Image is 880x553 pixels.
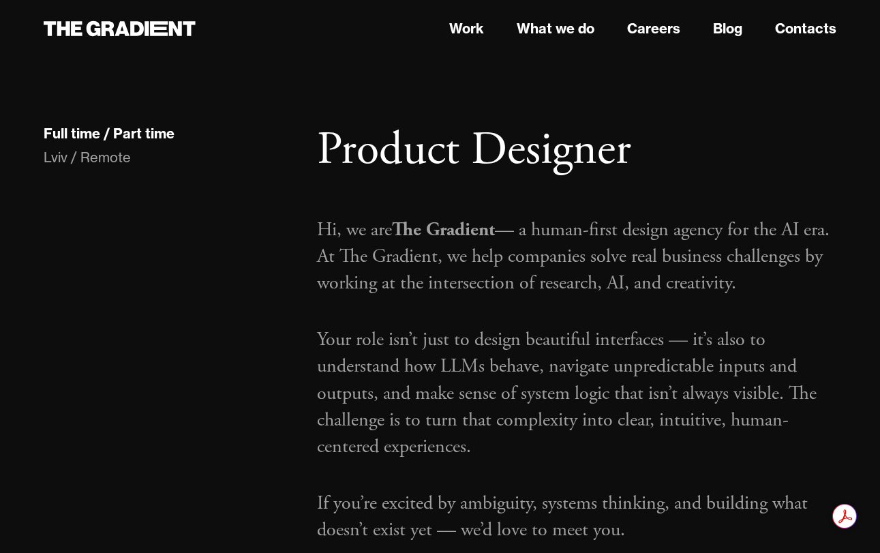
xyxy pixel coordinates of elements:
[44,148,290,167] div: Lviv / Remote
[713,18,742,39] a: Blog
[44,125,175,143] div: Full time / Part time
[517,18,594,39] a: What we do
[317,490,836,543] p: If you’re excited by ambiguity, systems thinking, and building what doesn’t exist yet — we’d love...
[317,327,836,460] p: Your role isn’t just to design beautiful interfaces — it’s also to understand how LLMs behave, na...
[392,218,495,242] strong: The Gradient
[775,18,836,39] a: Contacts
[317,123,836,179] h1: Product Designer
[627,18,680,39] a: Careers
[317,217,836,297] p: Hi, we are — a human-first design agency for the AI era. At The Gradient, we help companies solve...
[449,18,484,39] a: Work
